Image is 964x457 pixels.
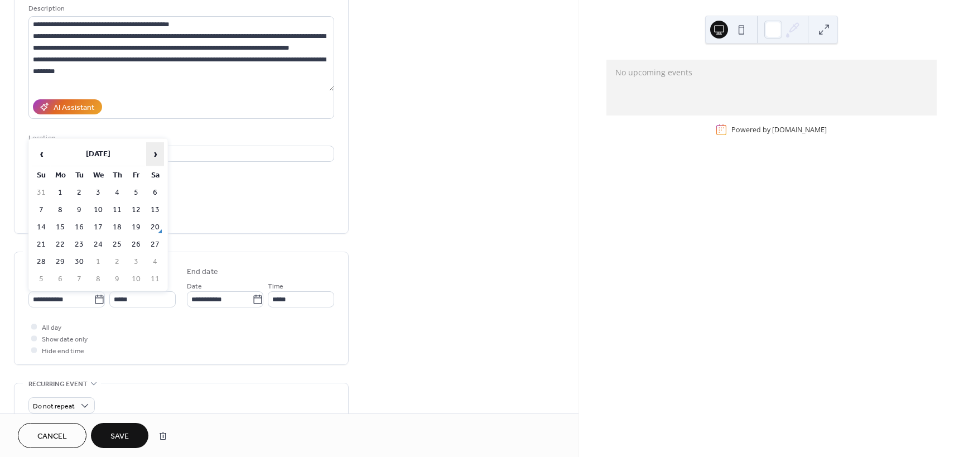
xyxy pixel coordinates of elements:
th: [DATE] [51,142,145,166]
td: 22 [51,237,69,253]
span: Date [187,281,202,292]
td: 15 [51,219,69,235]
th: Sa [146,167,164,184]
td: 8 [51,202,69,218]
span: Save [110,431,129,442]
td: 7 [32,202,50,218]
td: 14 [32,219,50,235]
td: 4 [108,185,126,201]
th: Fr [127,167,145,184]
td: 10 [89,202,107,218]
td: 12 [127,202,145,218]
td: 3 [127,254,145,270]
td: 9 [70,202,88,218]
span: Cancel [37,431,67,442]
th: Tu [70,167,88,184]
span: Do not repeat [33,400,75,413]
td: 17 [89,219,107,235]
td: 10 [127,271,145,287]
td: 24 [89,237,107,253]
td: 28 [32,254,50,270]
div: End date [187,266,218,278]
th: Th [108,167,126,184]
td: 1 [51,185,69,201]
td: 23 [70,237,88,253]
span: Recurring event [28,378,88,390]
td: 18 [108,219,126,235]
td: 20 [146,219,164,235]
td: 5 [127,185,145,201]
th: Mo [51,167,69,184]
div: No upcoming events [615,66,928,78]
td: 29 [51,254,69,270]
td: 2 [70,185,88,201]
td: 1 [89,254,107,270]
td: 30 [70,254,88,270]
td: 2 [108,254,126,270]
div: Location [28,132,332,144]
td: 6 [51,271,69,287]
th: We [89,167,107,184]
td: 21 [32,237,50,253]
td: 25 [108,237,126,253]
a: [DOMAIN_NAME] [772,125,827,134]
td: 4 [146,254,164,270]
td: 19 [127,219,145,235]
td: 11 [108,202,126,218]
td: 7 [70,271,88,287]
td: 9 [108,271,126,287]
td: 31 [32,185,50,201]
div: AI Assistant [54,102,94,114]
span: Hide end time [42,345,84,357]
span: Time [268,281,283,292]
button: AI Assistant [33,99,102,114]
div: Powered by [731,125,827,134]
span: All day [42,322,61,334]
span: › [147,143,163,165]
td: 26 [127,237,145,253]
div: Description [28,3,332,15]
button: Cancel [18,423,86,448]
td: 27 [146,237,164,253]
td: 16 [70,219,88,235]
td: 5 [32,271,50,287]
td: 8 [89,271,107,287]
td: 3 [89,185,107,201]
td: 13 [146,202,164,218]
button: Save [91,423,148,448]
td: 6 [146,185,164,201]
span: Show date only [42,334,88,345]
th: Su [32,167,50,184]
span: ‹ [33,143,50,165]
td: 11 [146,271,164,287]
